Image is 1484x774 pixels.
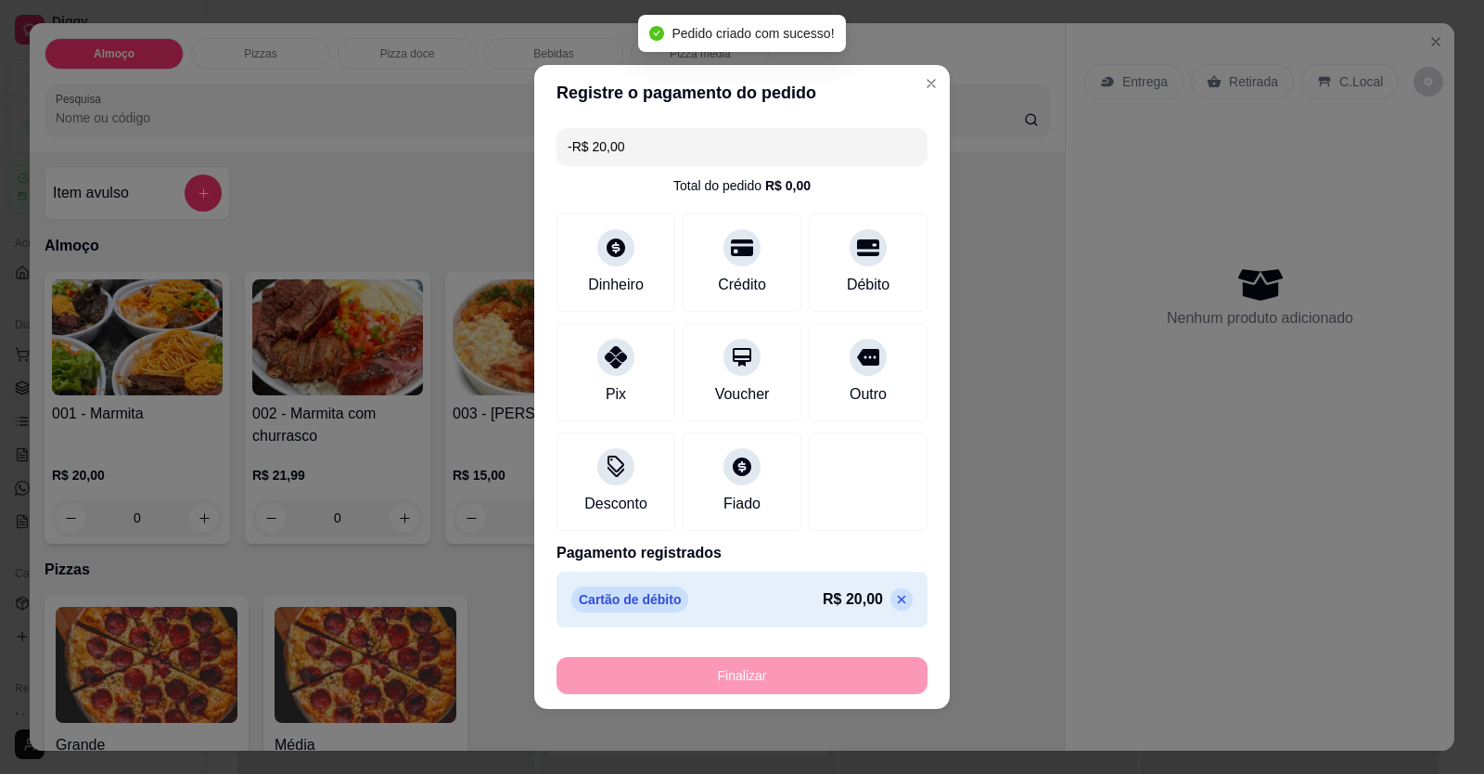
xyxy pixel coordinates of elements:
[723,493,761,515] div: Fiado
[916,69,946,98] button: Close
[673,176,811,195] div: Total do pedido
[556,542,927,564] p: Pagamento registrados
[568,128,916,165] input: Ex.: hambúrguer de cordeiro
[649,26,664,41] span: check-circle
[534,65,950,121] header: Registre o pagamento do pedido
[715,383,770,406] div: Voucher
[606,383,626,406] div: Pix
[718,274,766,296] div: Crédito
[584,493,647,515] div: Desconto
[823,588,883,611] p: R$ 20,00
[850,383,887,406] div: Outro
[588,274,644,296] div: Dinheiro
[571,587,688,613] p: Cartão de débito
[847,274,889,296] div: Débito
[672,26,834,41] span: Pedido criado com sucesso!
[765,176,811,195] div: R$ 0,00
